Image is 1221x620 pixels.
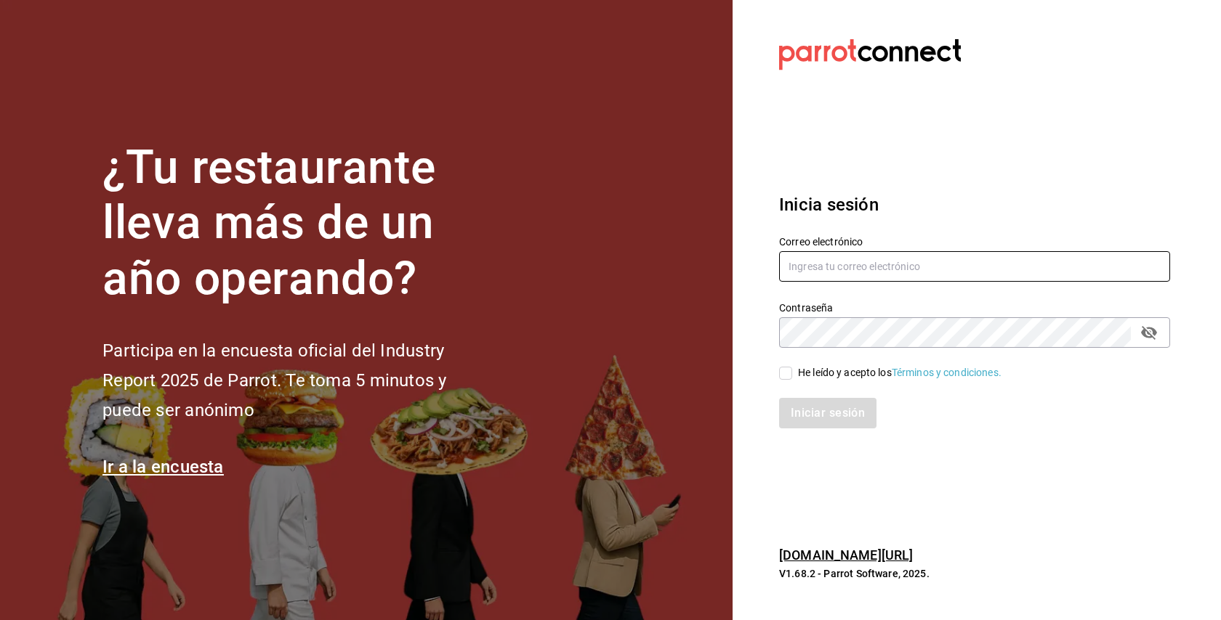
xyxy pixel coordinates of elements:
[779,236,1170,246] label: Correo electrónico
[1137,320,1161,345] button: passwordField
[102,140,495,307] h1: ¿Tu restaurante lleva más de un año operando?
[779,302,1170,312] label: Contraseña
[779,192,1170,218] h3: Inicia sesión
[779,251,1170,282] input: Ingresa tu correo electrónico
[102,457,224,477] a: Ir a la encuesta
[779,547,913,563] a: [DOMAIN_NAME][URL]
[892,367,1002,378] a: Términos y condiciones.
[798,365,1002,380] div: He leído y acepto los
[102,336,495,425] h2: Participa en la encuesta oficial del Industry Report 2025 de Parrot. Te toma 5 minutos y puede se...
[779,566,1170,581] p: V1.68.2 - Parrot Software, 2025.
